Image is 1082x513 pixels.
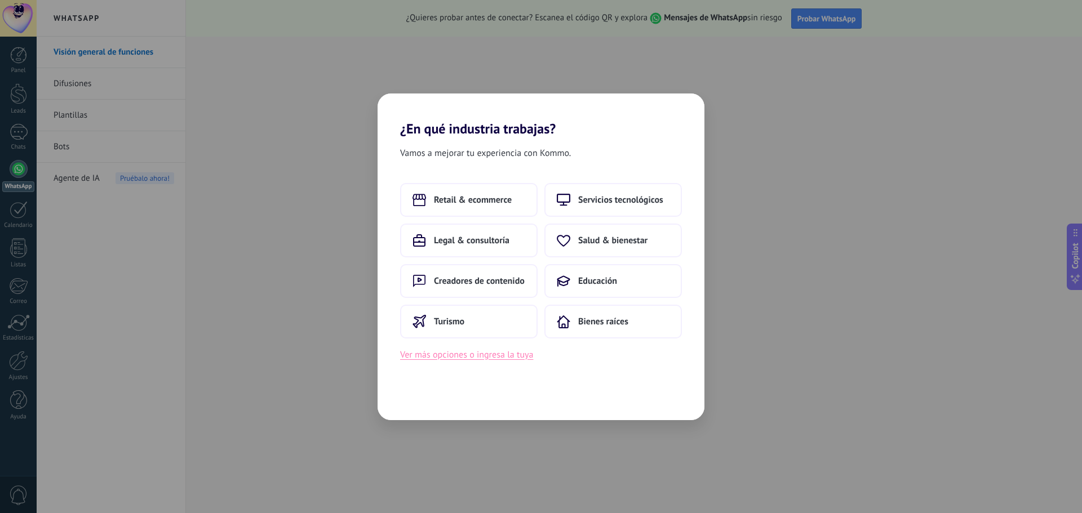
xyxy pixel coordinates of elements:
span: Legal & consultoría [434,235,509,246]
button: Bienes raíces [544,305,682,338]
span: Bienes raíces [578,316,628,327]
span: Creadores de contenido [434,275,525,287]
button: Servicios tecnológicos [544,183,682,217]
button: Creadores de contenido [400,264,538,298]
span: Turismo [434,316,464,327]
span: Educación [578,275,617,287]
span: Servicios tecnológicos [578,194,663,206]
button: Ver más opciones o ingresa la tuya [400,347,533,362]
span: Retail & ecommerce [434,194,512,206]
span: Vamos a mejorar tu experiencia con Kommo. [400,146,571,160]
h2: ¿En qué industria trabajas? [378,93,704,137]
button: Retail & ecommerce [400,183,538,217]
button: Salud & bienestar [544,224,682,257]
button: Legal & consultoría [400,224,538,257]
span: Salud & bienestar [578,235,648,246]
button: Turismo [400,305,538,338]
button: Educación [544,264,682,298]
